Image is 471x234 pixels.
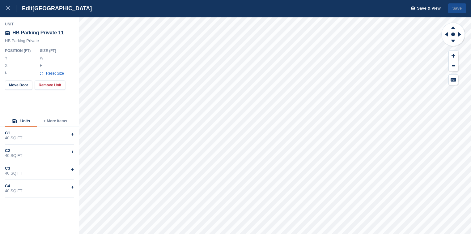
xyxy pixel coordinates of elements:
[40,48,67,53] div: Size ( FT )
[37,116,74,127] button: + More Items
[5,116,37,127] button: Units
[16,5,92,12] div: Edit [GEOGRAPHIC_DATA]
[71,184,74,191] div: +
[71,166,74,173] div: +
[5,131,74,136] div: C1
[5,162,74,180] div: C340 SQ FT+
[407,3,441,14] button: Save & View
[5,22,74,27] div: Unit
[449,61,458,71] button: Zoom Out
[5,127,74,145] div: C140 SQ FT+
[449,75,458,85] button: Keyboard Shortcuts
[35,80,65,90] button: Remove Unit
[449,51,458,61] button: Zoom In
[71,131,74,138] div: +
[5,166,74,171] div: C3
[5,145,74,162] div: C240 SQ FT+
[5,184,74,188] div: C4
[448,3,466,14] button: Save
[5,171,74,176] div: 40 SQ FT
[5,27,74,38] div: HB Parking Private 11
[5,48,35,53] div: Position ( FT )
[5,80,32,90] button: Move Door
[71,148,74,156] div: +
[5,180,74,197] div: C440 SQ FT+
[40,63,43,68] label: H
[40,56,43,61] label: W
[5,136,74,141] div: 40 SQ FT
[5,188,74,193] div: 40 SQ FT
[5,56,8,61] label: Y
[5,71,8,74] img: angle-icn.0ed2eb85.svg
[5,153,74,158] div: 40 SQ FT
[5,63,8,68] label: X
[5,38,74,46] div: HB Parking Private
[417,5,440,11] span: Save & View
[46,71,64,76] span: Reset Size
[5,148,74,153] div: C2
